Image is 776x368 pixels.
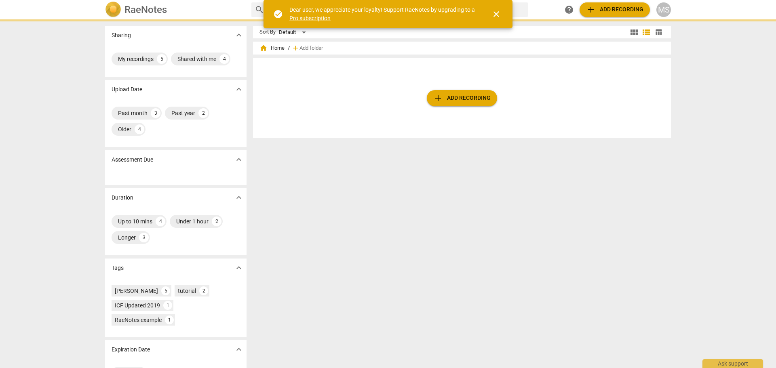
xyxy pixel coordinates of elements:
span: add [586,5,596,15]
div: 5 [161,286,170,295]
button: Close [487,4,506,24]
span: add [433,93,443,103]
div: Past year [171,109,195,117]
p: Upload Date [112,85,142,94]
div: Default [279,26,309,39]
p: Sharing [112,31,131,40]
span: table_chart [655,28,662,36]
h2: RaeNotes [124,4,167,15]
div: Ask support [702,359,763,368]
span: help [564,5,574,15]
div: [PERSON_NAME] [115,287,158,295]
div: tutorial [178,287,196,295]
span: view_module [629,27,639,37]
div: 4 [219,54,229,64]
button: List view [640,26,652,38]
span: Add folder [299,45,323,51]
p: Duration [112,193,133,202]
div: Past month [118,109,148,117]
p: Tags [112,264,124,272]
div: Shared with me [177,55,216,63]
div: Dear user, we appreciate your loyalty! Support RaeNotes by upgrading to a [289,6,477,22]
span: Add recording [586,5,643,15]
div: 3 [139,233,149,242]
div: 2 [199,286,208,295]
span: expand_more [234,263,244,273]
span: home [259,44,268,52]
a: LogoRaeNotes [105,2,245,18]
div: 4 [156,217,165,226]
span: expand_more [234,30,244,40]
span: expand_more [234,155,244,164]
div: ICF Updated 2019 [115,301,160,309]
span: check_circle [273,9,283,19]
span: close [491,9,501,19]
div: 2 [212,217,221,226]
div: Up to 10 mins [118,217,152,225]
button: Upload [580,2,650,17]
button: Upload [427,90,497,106]
span: Home [259,44,285,52]
p: Expiration Date [112,345,150,354]
button: Show more [233,154,245,166]
span: search [255,5,264,15]
img: Logo [105,2,121,18]
div: 1 [165,315,174,324]
div: 2 [198,108,208,118]
div: 3 [151,108,160,118]
span: expand_more [234,84,244,94]
a: Help [562,2,576,17]
span: expand_more [234,345,244,354]
div: Older [118,125,131,133]
div: RaeNotes example [115,316,162,324]
button: Show more [233,29,245,41]
button: Show more [233,83,245,95]
div: Under 1 hour [176,217,209,225]
span: add [291,44,299,52]
button: Show more [233,191,245,204]
div: My recordings [118,55,154,63]
button: Show more [233,343,245,355]
span: view_list [641,27,651,37]
button: Table view [652,26,664,38]
div: 5 [157,54,167,64]
button: MS [656,2,671,17]
span: expand_more [234,193,244,202]
button: Tile view [628,26,640,38]
div: 1 [163,301,172,310]
div: 4 [135,124,144,134]
div: Sort By [259,29,276,35]
div: Longer [118,233,136,242]
span: Add recording [433,93,491,103]
p: Assessment Due [112,156,153,164]
span: / [288,45,290,51]
a: Pro subscription [289,15,331,21]
button: Show more [233,262,245,274]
